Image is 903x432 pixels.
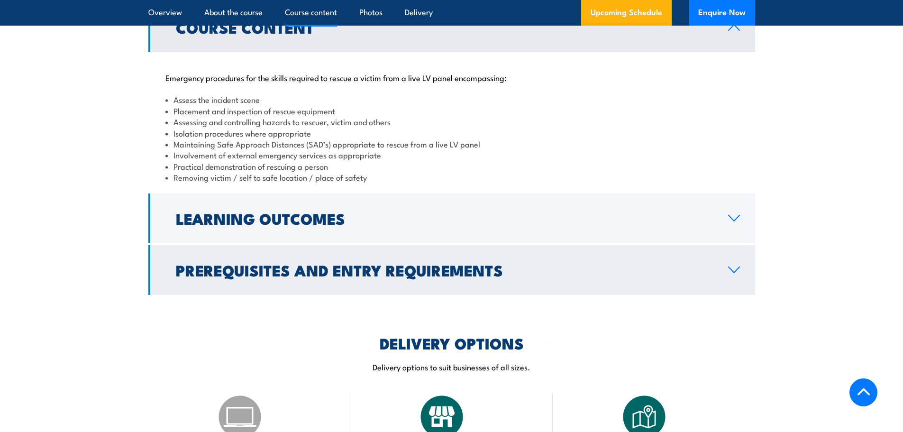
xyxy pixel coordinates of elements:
li: Assessing and controlling hazards to rescuer, victim and others [165,116,738,127]
h2: Prerequisites and Entry Requirements [176,263,713,276]
li: Removing victim / self to safe location / place of safety [165,172,738,183]
h2: Course Content [176,20,713,34]
li: Involvement of external emergency services as appropriate [165,149,738,160]
a: Learning Outcomes [148,193,755,243]
li: Isolation procedures where appropriate [165,128,738,138]
h2: Learning Outcomes [176,211,713,225]
li: Assess the incident scene [165,94,738,105]
a: Prerequisites and Entry Requirements [148,245,755,295]
a: Course Content [148,2,755,52]
li: Placement and inspection of rescue equipment [165,105,738,116]
h2: DELIVERY OPTIONS [380,336,524,349]
li: Maintaining Safe Approach Distances (SAD’s) appropriate to rescue from a live LV panel [165,138,738,149]
p: Delivery options to suit businesses of all sizes. [148,361,755,372]
p: Emergency procedures for the skills required to rescue a victim from a live LV panel encompassing: [165,73,738,82]
li: Practical demonstration of rescuing a person [165,161,738,172]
